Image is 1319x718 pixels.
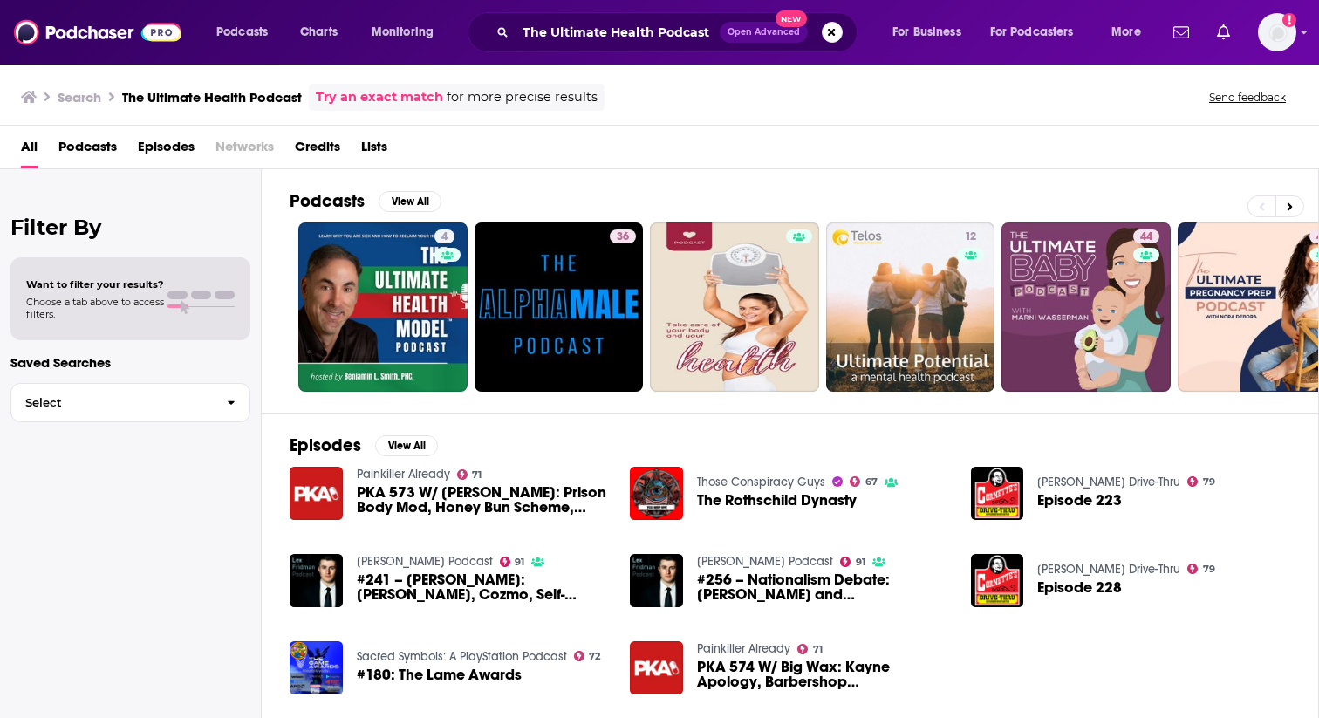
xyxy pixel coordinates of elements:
[1133,229,1159,243] a: 44
[434,229,454,243] a: 4
[697,475,825,489] a: Those Conspiracy Guys
[720,22,808,43] button: Open AdvancedNew
[289,18,348,46] a: Charts
[295,133,340,168] a: Credits
[971,554,1024,607] img: Episode 228
[697,660,950,689] a: PKA 574 W/ Big Wax: Kayne Apology, Barbershop Woody, Kyle‘s Bath Regimen
[359,18,456,46] button: open menu
[516,18,720,46] input: Search podcasts, credits, & more...
[728,28,800,37] span: Open Advanced
[813,646,823,653] span: 71
[776,10,807,27] span: New
[1037,493,1122,508] span: Episode 223
[515,558,524,566] span: 91
[21,133,38,168] a: All
[1187,476,1215,487] a: 79
[11,397,213,408] span: Select
[1187,564,1215,574] a: 79
[290,190,441,212] a: PodcastsView All
[697,493,857,508] a: The Rothschild Dynasty
[290,467,343,520] img: PKA 573 W/ Josh Pillault: Prison Body Mod, Honey Bun Scheme, Boomer Moments
[457,469,482,480] a: 71
[1258,13,1296,51] span: Logged in as rgertner
[290,554,343,607] img: #241 – Boris Sofman: Waymo, Cozmo, Self-Driving Cars, and the Future of Robotics
[357,485,610,515] span: PKA 573 W/ [PERSON_NAME]: Prison Body Mod, Honey Bun Scheme, Boomer Moments
[697,554,833,569] a: Lex Fridman Podcast
[971,467,1024,520] img: Episode 223
[1001,222,1171,392] a: 44
[484,12,874,52] div: Search podcasts, credits, & more...
[1258,13,1296,51] img: User Profile
[290,190,365,212] h2: Podcasts
[1037,475,1180,489] a: Jim Cornette’s Drive-Thru
[475,222,644,392] a: 36
[361,133,387,168] span: Lists
[630,641,683,694] img: PKA 574 W/ Big Wax: Kayne Apology, Barbershop Woody, Kyle‘s Bath Regimen
[441,229,448,246] span: 4
[357,467,450,482] a: Painkiller Already
[1204,90,1291,105] button: Send feedback
[216,20,268,44] span: Podcasts
[880,18,983,46] button: open menu
[826,222,995,392] a: 12
[357,649,567,664] a: Sacred Symbols: A PlayStation Podcast
[447,87,598,107] span: for more precise results
[1099,18,1163,46] button: open menu
[797,644,823,654] a: 71
[697,572,950,602] a: #256 – Nationalism Debate: Yaron Brook and Yoram Hazony
[1111,20,1141,44] span: More
[865,478,878,486] span: 67
[697,572,950,602] span: #256 – Nationalism Debate: [PERSON_NAME] and [PERSON_NAME]
[697,641,790,656] a: Painkiller Already
[375,435,438,456] button: View All
[290,641,343,694] img: #180: The Lame Awards
[357,572,610,602] a: #241 – Boris Sofman: Waymo, Cozmo, Self-Driving Cars, and the Future of Robotics
[298,222,468,392] a: 4
[10,383,250,422] button: Select
[990,20,1074,44] span: For Podcasters
[589,653,600,660] span: 72
[979,18,1099,46] button: open menu
[316,87,443,107] a: Try an exact match
[372,20,434,44] span: Monitoring
[856,558,865,566] span: 91
[26,278,164,291] span: Want to filter your results?
[617,229,629,246] span: 36
[630,554,683,607] img: #256 – Nationalism Debate: Yaron Brook and Yoram Hazony
[58,133,117,168] span: Podcasts
[892,20,961,44] span: For Business
[10,215,250,240] h2: Filter By
[1037,580,1122,595] a: Episode 228
[357,485,610,515] a: PKA 573 W/ Josh Pillault: Prison Body Mod, Honey Bun Scheme, Boomer Moments
[14,16,181,49] img: Podchaser - Follow, Share and Rate Podcasts
[1203,565,1215,573] span: 79
[290,434,361,456] h2: Episodes
[965,229,976,246] span: 12
[574,651,601,661] a: 72
[357,554,493,569] a: Lex Fridman Podcast
[357,572,610,602] span: #241 – [PERSON_NAME]: [PERSON_NAME], Cozmo, Self-Driving Cars, and the Future of Robotics
[138,133,195,168] a: Episodes
[472,471,482,479] span: 71
[630,467,683,520] img: The Rothschild Dynasty
[1258,13,1296,51] button: Show profile menu
[1037,562,1180,577] a: Jim Cornette’s Drive-Thru
[10,354,250,371] p: Saved Searches
[610,229,636,243] a: 36
[215,133,274,168] span: Networks
[357,667,522,682] a: #180: The Lame Awards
